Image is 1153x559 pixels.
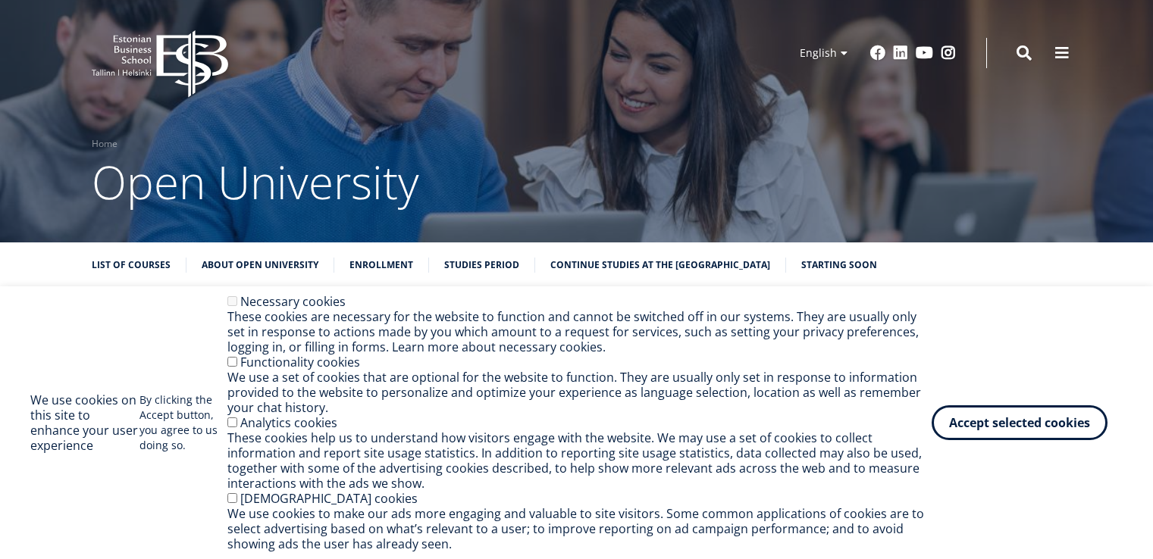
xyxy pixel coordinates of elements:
[444,258,519,273] a: Studies period
[932,405,1108,440] button: Accept selected cookies
[349,258,413,273] a: Enrollment
[227,430,932,491] div: These cookies help us to understand how visitors engage with the website. We may use a set of coo...
[240,414,337,431] label: Analytics cookies
[240,490,418,507] label: [DEMOGRAPHIC_DATA] cookies
[870,45,885,61] a: Facebook
[227,506,932,551] div: We use cookies to make our ads more engaging and valuable to site visitors. Some common applicati...
[92,258,171,273] a: List of Courses
[240,293,346,310] label: Necessary cookies
[893,45,908,61] a: Linkedin
[30,392,139,453] h2: We use cookies on this site to enhance your user experience
[941,45,956,61] a: Instagram
[916,45,933,61] a: Youtube
[202,258,318,273] a: About Open University
[92,151,419,213] span: Open University
[227,370,932,415] div: We use a set of cookies that are optional for the website to function. They are usually only set ...
[801,258,877,273] a: Starting soon
[550,258,770,273] a: Continue studies at the [GEOGRAPHIC_DATA]
[227,309,932,354] div: These cookies are necessary for the website to function and cannot be switched off in our systems...
[139,392,227,453] p: By clicking the Accept button, you agree to us doing so.
[240,354,360,370] label: Functionality cookies
[92,136,117,151] a: Home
